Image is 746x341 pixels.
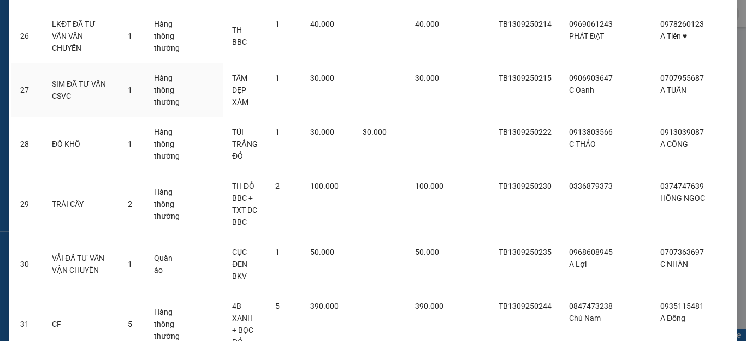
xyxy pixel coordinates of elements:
span: 1 [128,260,132,268]
td: Hàng thông thường [145,9,188,63]
span: 1 [275,248,280,256]
span: PHÁT ĐẠT [569,32,604,40]
span: 1 [128,32,132,40]
span: 0978260123 [660,20,704,28]
td: Quần áo [145,237,188,291]
span: 2 [275,182,280,190]
span: 0707363697 [660,248,704,256]
span: 0906903647 [569,74,613,82]
span: TH BBC [232,26,247,46]
td: 28 [11,117,43,171]
span: 0707955687 [660,74,704,82]
span: 0374747639 [660,182,704,190]
span: 0969061243 [569,20,613,28]
span: 0913803566 [569,128,613,136]
span: CỤC ĐEN BKV [232,248,247,280]
span: C NHÀN [660,260,688,268]
span: 0847473238 [569,302,613,310]
span: TB1309250244 [499,302,552,310]
span: 50.000 [415,248,439,256]
span: TH ĐỎ BBC + TXT DC BBC [232,182,257,226]
span: 0935115481 [660,302,704,310]
span: A Đông [660,314,685,322]
span: DL1409250002 - [73,32,278,51]
span: 30.000 [415,74,439,82]
span: Đạt Lí [92,6,120,17]
span: C THẢO [569,140,596,148]
span: 30.000 [310,74,334,82]
span: 0968608945 [569,248,613,256]
span: TB1309250230 [499,182,552,190]
td: 29 [11,171,43,237]
span: Chú Nam [569,314,601,322]
span: 1 [275,74,280,82]
span: 40.000 [310,20,334,28]
span: TB1309250214 [499,20,552,28]
span: HỒNG NGOC [660,194,705,202]
span: 30.000 [363,128,387,136]
span: 5 [128,320,132,328]
span: 2 [128,200,132,208]
span: 0336879373 [569,182,613,190]
span: TÚI TRẮNG ĐỎ [232,128,258,160]
td: ĐỒ KHÔ [43,117,119,171]
span: 1 [128,86,132,94]
td: Hàng thông thường [145,171,188,237]
span: 5 [275,302,280,310]
span: 1 [128,140,132,148]
td: LKĐT ĐÃ TƯ VẤN VÂN CHUYỂN [43,9,119,63]
span: 0913039087 [660,128,704,136]
span: TB1309250222 [499,128,552,136]
td: 30 [11,237,43,291]
span: 390.000 [415,302,443,310]
span: A CÔNG [660,140,688,148]
span: 50.000 [310,248,334,256]
td: TRÁI CÂY [43,171,119,237]
span: 390.000 [310,302,339,310]
td: Hàng thông thường [145,117,188,171]
td: 27 [11,63,43,117]
span: 09:03:16 [DATE] [73,32,278,51]
td: VẢI ĐÃ TƯ VẤN VẬN CHUYỂN [43,237,119,291]
span: A Sỹ - 0902677773 [73,20,147,29]
span: Gửi: [73,6,120,17]
td: SIM ĐÃ TƯ VẤN CSVC [43,63,119,117]
span: A Lợi [569,260,587,268]
span: TB1309250215 [499,74,552,82]
span: 100.000 [415,182,443,190]
span: 1 [275,128,280,136]
span: C Oanh [569,86,594,94]
span: A TUẤN [660,86,686,94]
span: 100.000 [310,182,339,190]
span: 40.000 [415,20,439,28]
span: 30.000 [310,128,334,136]
strong: Nhận: [6,61,286,119]
span: TB1309250235 [499,248,552,256]
span: A Tiến ♥ [660,32,687,40]
td: 26 [11,9,43,63]
td: Hàng thông thường [145,63,188,117]
span: nguyenhoang.tienoanh - In: [73,32,278,51]
span: TẤM DẸP XÁM [232,74,248,106]
span: 1 [275,20,280,28]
